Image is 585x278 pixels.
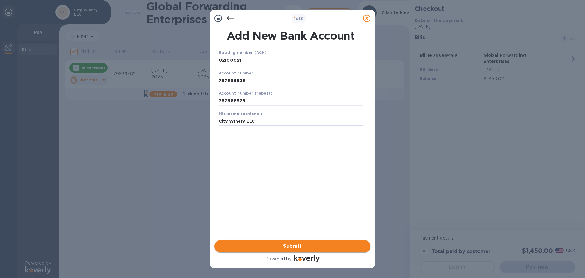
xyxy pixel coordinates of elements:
[219,91,273,96] b: Account number (repeat)
[219,111,263,116] b: Nickname (optional)
[214,240,370,252] button: Submit
[219,56,363,65] input: Enter routing number
[265,256,291,262] p: Powered by
[219,243,366,250] span: Submit
[294,16,303,21] b: of 3
[219,76,363,85] input: Enter account number
[294,16,296,21] span: 1
[294,255,320,262] img: Logo
[219,117,363,126] input: Enter nickname
[215,29,366,42] h1: Add New Bank Account
[219,71,253,75] b: Account number
[219,96,363,106] input: Enter account number
[219,50,267,55] b: Routing number (ACH)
